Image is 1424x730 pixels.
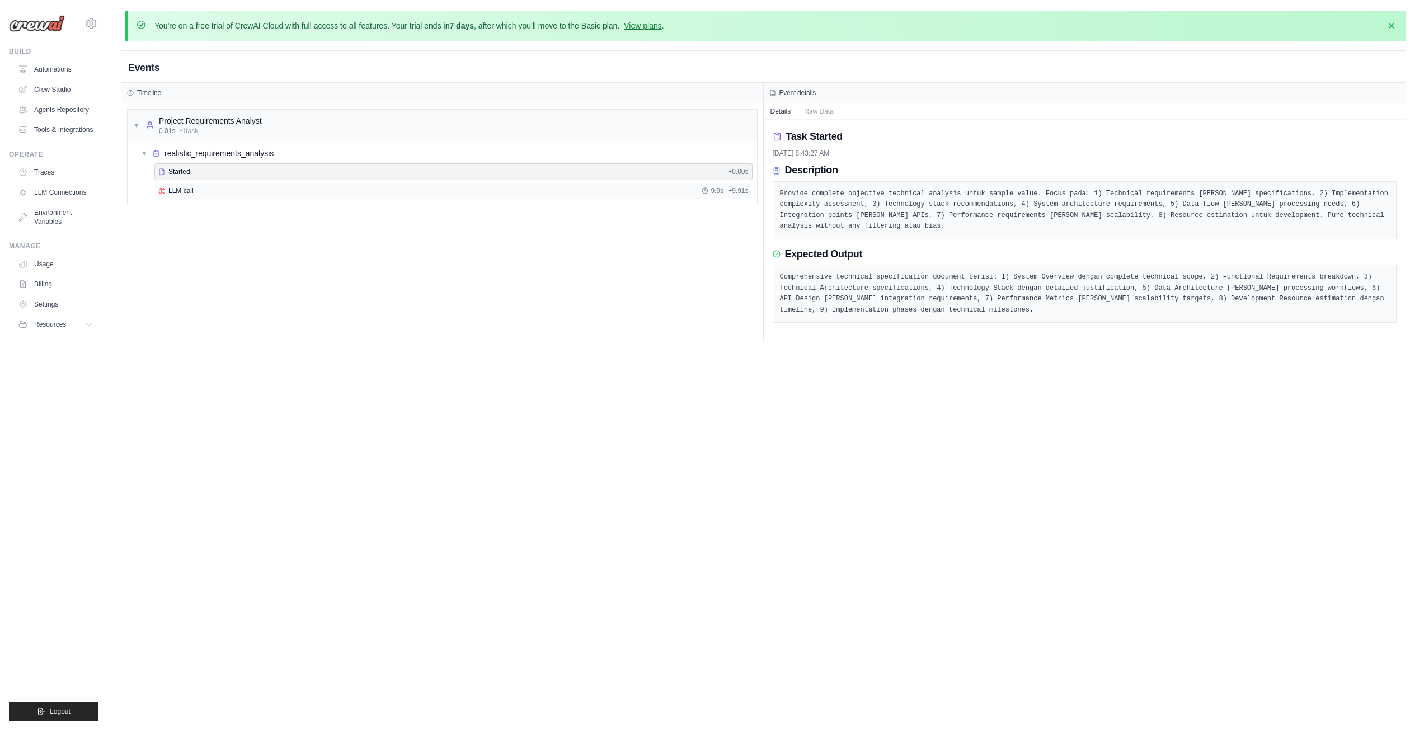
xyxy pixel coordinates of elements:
[728,186,748,195] span: + 9.91s
[780,189,1390,232] pre: Provide complete objective technical analysis untuk sample_value. Focus pada: 1) Technical requir...
[9,150,98,159] div: Operate
[624,21,661,30] a: View plans
[779,88,816,97] h3: Event details
[785,248,863,261] h3: Expected Output
[13,81,98,98] a: Crew Studio
[13,204,98,230] a: Environment Variables
[159,115,262,126] div: Project Requirements Analyst
[159,126,175,135] span: 0.01s
[9,15,65,32] img: Logo
[141,149,148,158] span: ▼
[1368,676,1424,730] iframe: Chat Widget
[168,167,190,176] span: Started
[180,126,198,135] span: • 1 task
[13,183,98,201] a: LLM Connections
[9,702,98,721] button: Logout
[168,186,194,195] span: LLM call
[34,320,66,329] span: Resources
[9,242,98,251] div: Manage
[13,255,98,273] a: Usage
[728,167,748,176] span: + 0.00s
[773,149,1397,158] div: [DATE] 8:43:27 AM
[154,20,664,31] p: You're on a free trial of CrewAI Cloud with full access to all features. Your trial ends in , aft...
[137,88,161,97] h3: Timeline
[50,707,71,716] span: Logout
[9,47,98,56] div: Build
[128,60,159,76] h2: Events
[764,103,798,119] button: Details
[165,148,274,159] span: realistic_requirements_analysis
[13,295,98,313] a: Settings
[13,315,98,333] button: Resources
[449,21,474,30] strong: 7 days
[786,129,843,144] h2: Task Started
[780,272,1390,315] pre: Comprehensive technical specification document berisi: 1) System Overview dengan complete technic...
[785,164,838,177] h3: Description
[797,103,840,119] button: Raw Data
[13,60,98,78] a: Automations
[133,121,140,130] span: ▼
[13,163,98,181] a: Traces
[711,186,723,195] span: 9.9s
[13,275,98,293] a: Billing
[13,121,98,139] a: Tools & Integrations
[13,101,98,119] a: Agents Repository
